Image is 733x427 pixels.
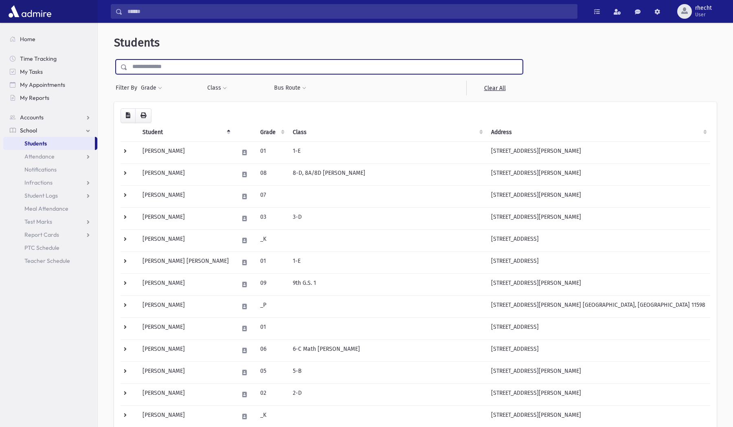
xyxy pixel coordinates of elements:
[3,78,97,91] a: My Appointments
[138,163,234,185] td: [PERSON_NAME]
[3,137,95,150] a: Students
[121,108,136,123] button: CSV
[24,166,57,173] span: Notifications
[114,36,160,49] span: Students
[138,339,234,361] td: [PERSON_NAME]
[3,124,97,137] a: School
[24,205,68,212] span: Meal Attendance
[138,295,234,317] td: [PERSON_NAME]
[138,123,234,142] th: Student: activate to sort column descending
[486,251,710,273] td: [STREET_ADDRESS]
[24,140,47,147] span: Students
[695,11,712,18] span: User
[486,163,710,185] td: [STREET_ADDRESS][PERSON_NAME]
[207,81,227,95] button: Class
[288,163,486,185] td: 8-D, 8A/8D [PERSON_NAME]
[255,141,288,163] td: 01
[288,207,486,229] td: 3-D
[486,141,710,163] td: [STREET_ADDRESS][PERSON_NAME]
[24,244,59,251] span: PTC Schedule
[135,108,151,123] button: Print
[255,251,288,273] td: 01
[288,361,486,383] td: 5-B
[24,153,55,160] span: Attendance
[486,361,710,383] td: [STREET_ADDRESS][PERSON_NAME]
[140,81,162,95] button: Grade
[138,361,234,383] td: [PERSON_NAME]
[3,241,97,254] a: PTC Schedule
[486,317,710,339] td: [STREET_ADDRESS]
[24,192,58,199] span: Student Logs
[138,317,234,339] td: [PERSON_NAME]
[24,179,53,186] span: Infractions
[466,81,523,95] a: Clear All
[255,207,288,229] td: 03
[3,163,97,176] a: Notifications
[138,229,234,251] td: [PERSON_NAME]
[20,81,65,88] span: My Appointments
[24,231,59,238] span: Report Cards
[486,123,710,142] th: Address: activate to sort column ascending
[274,81,307,95] button: Bus Route
[288,123,486,142] th: Class: activate to sort column ascending
[288,251,486,273] td: 1-E
[24,257,70,264] span: Teacher Schedule
[288,339,486,361] td: 6-C Math [PERSON_NAME]
[255,383,288,405] td: 02
[255,317,288,339] td: 01
[3,202,97,215] a: Meal Attendance
[3,52,97,65] a: Time Tracking
[3,228,97,241] a: Report Cards
[288,141,486,163] td: 1-E
[486,207,710,229] td: [STREET_ADDRESS][PERSON_NAME]
[20,35,35,43] span: Home
[3,176,97,189] a: Infractions
[3,215,97,228] a: Test Marks
[138,141,234,163] td: [PERSON_NAME]
[486,295,710,317] td: [STREET_ADDRESS][PERSON_NAME] [GEOGRAPHIC_DATA], [GEOGRAPHIC_DATA] 11598
[255,123,288,142] th: Grade: activate to sort column ascending
[3,111,97,124] a: Accounts
[116,84,140,92] span: Filter By
[20,114,44,121] span: Accounts
[3,254,97,267] a: Teacher Schedule
[695,5,712,11] span: rhecht
[138,251,234,273] td: [PERSON_NAME] [PERSON_NAME]
[3,33,97,46] a: Home
[138,383,234,405] td: [PERSON_NAME]
[3,91,97,104] a: My Reports
[20,55,57,62] span: Time Tracking
[486,339,710,361] td: [STREET_ADDRESS]
[255,163,288,185] td: 08
[20,94,49,101] span: My Reports
[123,4,577,19] input: Search
[20,68,43,75] span: My Tasks
[255,339,288,361] td: 06
[7,3,53,20] img: AdmirePro
[255,295,288,317] td: _P
[138,273,234,295] td: [PERSON_NAME]
[255,229,288,251] td: _K
[3,150,97,163] a: Attendance
[486,229,710,251] td: [STREET_ADDRESS]
[486,273,710,295] td: [STREET_ADDRESS][PERSON_NAME]
[24,218,52,225] span: Test Marks
[138,207,234,229] td: [PERSON_NAME]
[288,383,486,405] td: 2-D
[20,127,37,134] span: School
[255,273,288,295] td: 09
[255,361,288,383] td: 05
[255,185,288,207] td: 07
[486,185,710,207] td: [STREET_ADDRESS][PERSON_NAME]
[3,189,97,202] a: Student Logs
[138,185,234,207] td: [PERSON_NAME]
[288,273,486,295] td: 9th G.S. 1
[486,383,710,405] td: [STREET_ADDRESS][PERSON_NAME]
[3,65,97,78] a: My Tasks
